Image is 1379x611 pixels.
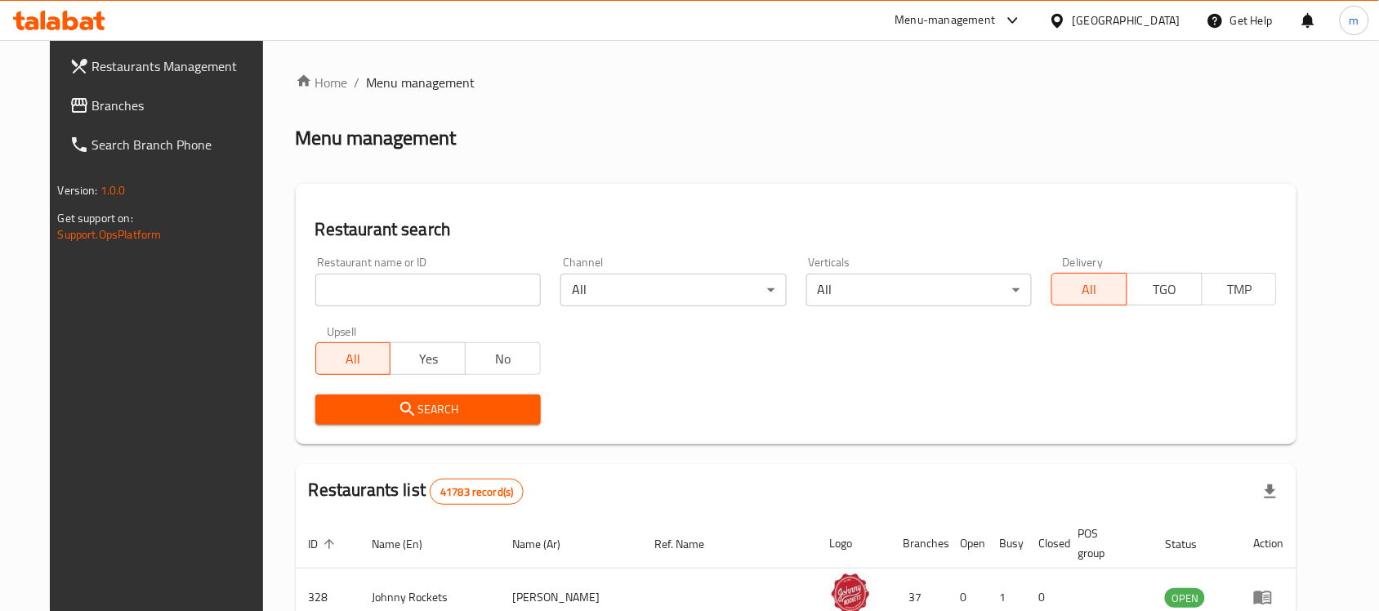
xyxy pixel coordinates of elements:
span: All [323,347,385,371]
span: Yes [397,347,459,371]
th: Branches [890,519,948,569]
button: TMP [1202,273,1278,305]
div: All [560,274,786,306]
span: 1.0.0 [100,180,126,201]
th: Open [948,519,987,569]
span: Ref. Name [654,534,725,554]
h2: Menu management [296,125,457,151]
th: Busy [987,519,1026,569]
div: Menu-management [895,11,996,30]
button: All [315,342,391,375]
h2: Restaurants list [309,478,524,505]
div: [GEOGRAPHIC_DATA] [1073,11,1180,29]
span: Menu management [367,73,475,92]
h2: Restaurant search [315,217,1278,242]
span: TGO [1134,278,1196,301]
button: Search [315,395,541,425]
a: Branches [56,86,280,125]
span: All [1059,278,1121,301]
button: All [1051,273,1127,305]
th: Action [1240,519,1296,569]
a: Search Branch Phone [56,125,280,164]
span: 41783 record(s) [431,484,523,500]
div: All [806,274,1032,306]
th: Logo [817,519,890,569]
div: Menu [1253,587,1283,607]
div: Total records count [430,479,524,505]
span: Get support on: [58,207,133,229]
span: Branches [92,96,267,115]
li: / [355,73,360,92]
nav: breadcrumb [296,73,1297,92]
label: Delivery [1063,256,1104,268]
div: OPEN [1165,588,1205,608]
span: ID [309,534,340,554]
input: Search for restaurant name or ID.. [315,274,541,306]
div: Export file [1251,472,1290,511]
span: Restaurants Management [92,56,267,76]
a: Restaurants Management [56,47,280,86]
span: Status [1165,534,1218,554]
button: Yes [390,342,466,375]
span: TMP [1209,278,1271,301]
span: OPEN [1165,589,1205,608]
button: No [465,342,541,375]
a: Home [296,73,348,92]
span: Name (Ar) [512,534,582,554]
span: Search [328,399,528,420]
span: Version: [58,180,98,201]
button: TGO [1127,273,1203,305]
span: m [1350,11,1359,29]
span: POS group [1078,524,1133,563]
a: Support.OpsPlatform [58,224,162,245]
span: No [472,347,534,371]
span: Name (En) [373,534,444,554]
th: Closed [1026,519,1065,569]
label: Upsell [327,326,357,337]
span: Search Branch Phone [92,135,267,154]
